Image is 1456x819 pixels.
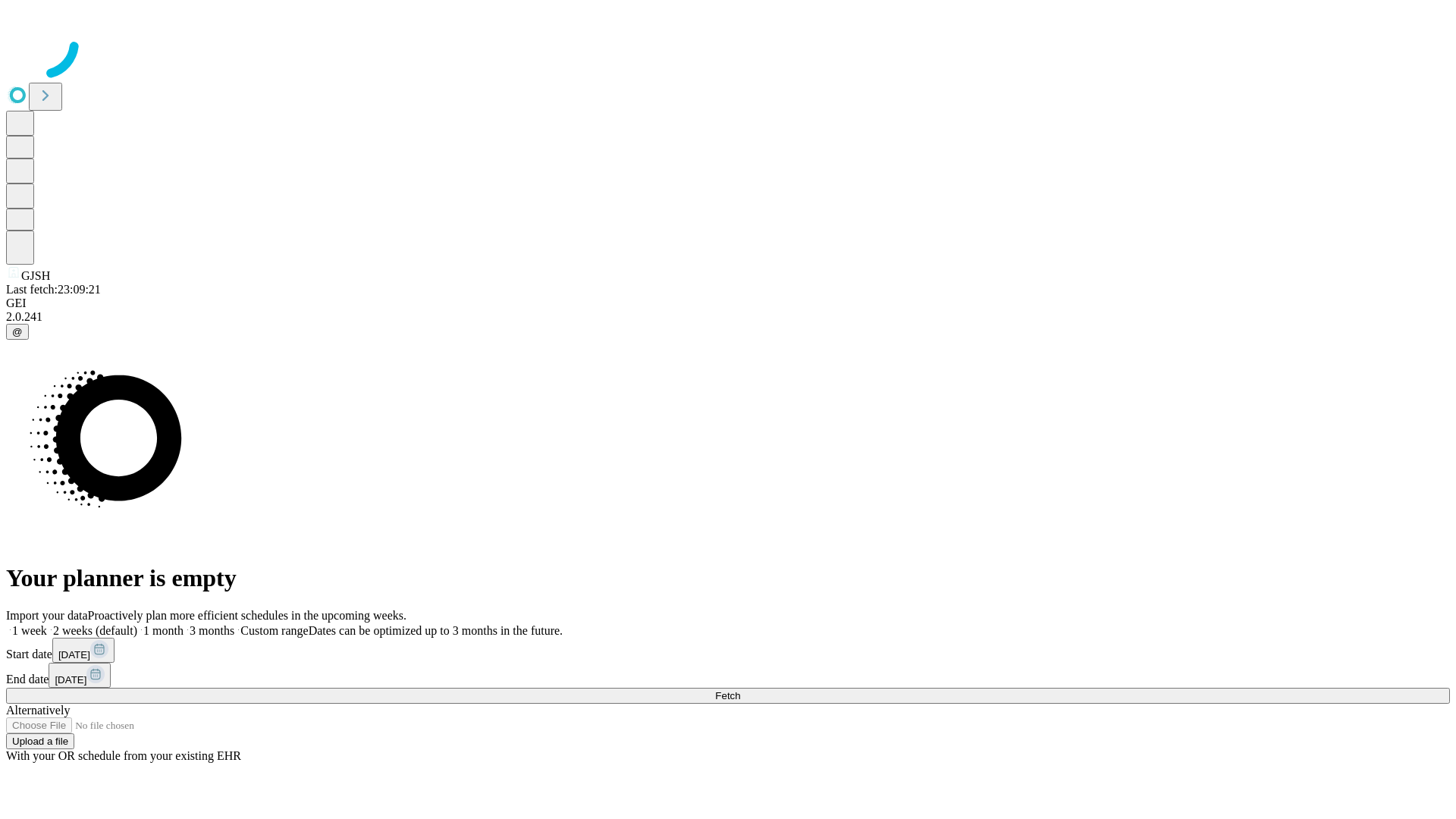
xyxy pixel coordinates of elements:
[6,663,1450,688] div: End date
[6,283,101,296] span: Last fetch: 23:09:21
[52,638,115,663] button: [DATE]
[6,310,1450,324] div: 2.0.241
[6,324,29,340] button: @
[190,624,234,637] span: 3 months
[53,624,137,637] span: 2 weeks (default)
[240,624,308,637] span: Custom range
[12,326,23,337] span: @
[21,269,50,282] span: GJSH
[143,624,184,637] span: 1 month
[715,690,740,701] span: Fetch
[49,663,111,688] button: [DATE]
[6,638,1450,663] div: Start date
[6,704,70,717] span: Alternatively
[6,564,1450,592] h1: Your planner is empty
[6,297,1450,310] div: GEI
[55,674,86,686] span: [DATE]
[88,609,406,622] span: Proactively plan more efficient schedules in the upcoming weeks.
[58,649,90,661] span: [DATE]
[6,733,74,749] button: Upload a file
[6,688,1450,704] button: Fetch
[6,609,88,622] span: Import your data
[12,624,47,637] span: 1 week
[6,749,241,762] span: With your OR schedule from your existing EHR
[309,624,563,637] span: Dates can be optimized up to 3 months in the future.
